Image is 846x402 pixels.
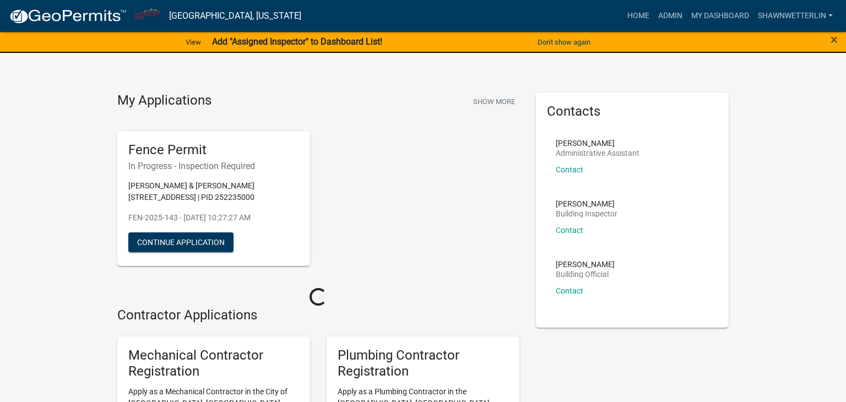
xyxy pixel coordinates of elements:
[128,212,299,224] p: FEN-2025-143 - [DATE] 10:27:27 AM
[556,270,615,278] p: Building Official
[128,347,299,379] h5: Mechanical Contractor Registration
[831,33,838,46] button: Close
[181,33,205,51] a: View
[533,33,595,51] button: Don't show again
[547,104,718,119] h5: Contacts
[556,165,583,174] a: Contact
[128,180,299,203] p: [PERSON_NAME] & [PERSON_NAME] [STREET_ADDRESS] | PID 252235000
[556,139,639,147] p: [PERSON_NAME]
[128,161,299,171] h6: In Progress - Inspection Required
[338,347,508,379] h5: Plumbing Contractor Registration
[654,6,687,26] a: Admin
[135,8,160,23] img: City of La Crescent, Minnesota
[128,142,299,158] h5: Fence Permit
[128,232,234,252] button: Continue Application
[556,260,615,268] p: [PERSON_NAME]
[753,6,837,26] a: ShawnWetterlin
[556,149,639,157] p: Administrative Assistant
[212,36,382,47] strong: Add "Assigned Inspector" to Dashboard List!
[169,7,301,25] a: [GEOGRAPHIC_DATA], [US_STATE]
[117,307,519,323] h4: Contractor Applications
[556,226,583,235] a: Contact
[623,6,654,26] a: Home
[556,286,583,295] a: Contact
[687,6,753,26] a: My Dashboard
[556,210,617,218] p: Building Inspector
[117,93,211,109] h4: My Applications
[469,93,519,111] button: Show More
[831,32,838,47] span: ×
[556,200,617,208] p: [PERSON_NAME]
